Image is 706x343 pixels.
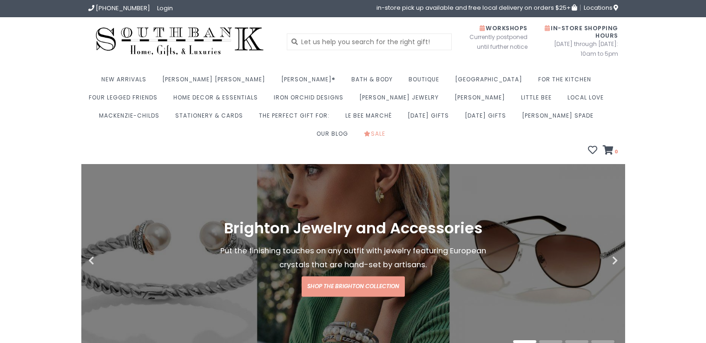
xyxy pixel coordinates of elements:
[545,24,618,40] span: In-Store Shopping Hours
[173,91,263,109] a: Home Decor & Essentials
[364,127,390,145] a: Sale
[455,91,510,109] a: [PERSON_NAME]
[408,109,454,127] a: [DATE] Gifts
[351,73,397,91] a: Bath & Body
[458,32,528,52] span: Currently postponed until further notice
[162,73,270,91] a: [PERSON_NAME] [PERSON_NAME]
[210,220,496,237] h1: Brighton Jewelry and Accessories
[580,5,618,11] a: Locations
[274,91,348,109] a: Iron Orchid Designs
[614,148,618,155] span: 0
[539,340,562,343] button: 2 of 4
[591,340,614,343] button: 4 of 4
[287,33,452,50] input: Let us help you search for the right gift!
[567,91,608,109] a: Local Love
[480,24,528,32] span: Workshops
[455,73,527,91] a: [GEOGRAPHIC_DATA]
[99,109,164,127] a: MacKenzie-Childs
[157,4,173,13] a: Login
[259,109,334,127] a: The perfect gift for:
[302,277,405,297] a: Shop the Brighton Collection
[175,109,248,127] a: Stationery & Cards
[220,246,486,270] span: Put the finishing touches on any outfit with jewelry featuring European crystals that are hand-se...
[88,4,150,13] a: [PHONE_NUMBER]
[89,91,162,109] a: Four Legged Friends
[96,4,150,13] span: [PHONE_NUMBER]
[359,91,443,109] a: [PERSON_NAME] Jewelry
[513,340,536,343] button: 1 of 4
[541,39,618,59] span: [DATE] through [DATE]: 10am to 5pm
[603,146,618,156] a: 0
[376,5,577,11] span: in-store pick up available and free local delivery on orders $25+
[538,73,596,91] a: For the Kitchen
[281,73,340,91] a: [PERSON_NAME]®
[584,3,618,12] span: Locations
[565,340,588,343] button: 3 of 4
[465,109,511,127] a: [DATE] Gifts
[409,73,444,91] a: Boutique
[522,109,598,127] a: [PERSON_NAME] Spade
[88,24,271,59] img: Southbank Gift Company -- Home, Gifts, and Luxuries
[345,109,396,127] a: Le Bee Marché
[88,256,135,265] button: Previous
[317,127,353,145] a: Our Blog
[101,73,151,91] a: New Arrivals
[572,256,618,265] button: Next
[521,91,556,109] a: Little Bee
